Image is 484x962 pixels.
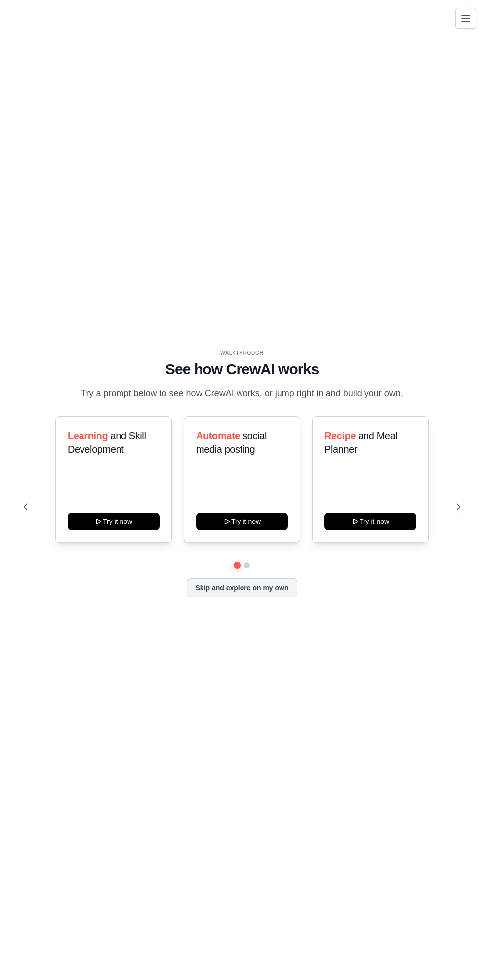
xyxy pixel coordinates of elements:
[196,430,240,441] span: Automate
[455,8,476,29] button: Toggle navigation
[68,513,160,530] button: Try it now
[76,386,408,401] p: Try a prompt below to see how CrewAI works, or jump right in and build your own.
[24,361,460,378] h1: See how CrewAI works
[24,349,460,357] div: WALKTHROUGH
[68,430,108,441] span: Learning
[324,430,397,455] span: and Meal Planner
[324,513,416,530] button: Try it now
[187,578,297,597] button: Skip and explore on my own
[196,513,288,530] button: Try it now
[324,430,356,441] span: Recipe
